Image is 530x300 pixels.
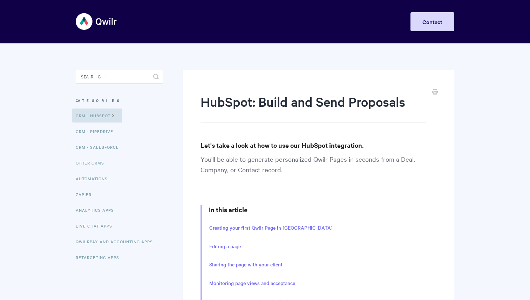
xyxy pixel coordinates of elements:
img: Qwilr Help Center [76,8,117,35]
a: Editing a page [209,243,241,250]
a: CRM - HubSpot [72,109,122,123]
a: Print this Article [432,89,438,96]
a: Sharing the page with your client [209,261,283,268]
a: Zapier [76,187,97,201]
a: CRM - Salesforce [76,140,124,154]
h3: Categories [76,94,163,107]
a: QwilrPay and Accounting Apps [76,235,158,249]
a: CRM - Pipedrive [76,124,118,138]
h1: HubSpot: Build and Send Proposals [201,93,426,123]
a: Analytics Apps [76,203,119,217]
a: Retargeting Apps [76,250,124,264]
a: Live Chat Apps [76,219,117,233]
p: You'll be able to generate personalized Qwilr Pages in seconds from a Deal, Company, or Contact r... [201,154,436,187]
h3: In this article [209,205,436,215]
input: Search [76,70,163,84]
a: Creating your first Qwilr Page in [GEOGRAPHIC_DATA] [209,224,333,232]
a: Other CRMs [76,156,109,170]
h3: Let's take a look at how to use our HubSpot integration. [201,140,436,150]
a: Contact [410,12,454,31]
a: Monitoring page views and acceptance [209,279,295,287]
a: Automations [76,172,113,186]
